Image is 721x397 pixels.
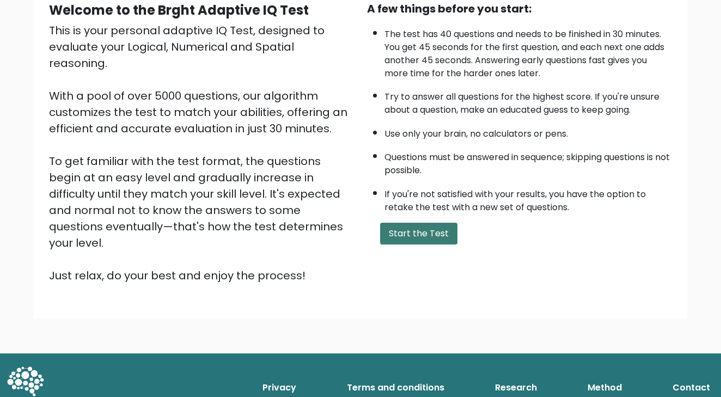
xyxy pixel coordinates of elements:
li: Questions must be answered in sequence; skipping questions is not possible. [384,145,672,177]
div: A few things before you start: [367,1,672,17]
li: The test has 40 questions and needs to be finished in 30 minutes. You get 45 seconds for the firs... [384,22,672,80]
button: Start the Test [380,223,457,245]
li: Use only your brain, no calculators or pens. [384,122,672,141]
b: Welcome to the Brght Adaptive IQ Test [49,1,309,19]
div: This is your personal adaptive IQ Test, designed to evaluate your Logical, Numerical and Spatial ... [49,22,354,284]
li: Try to answer all questions for the highest score. If you're unsure about a question, make an edu... [384,85,672,117]
li: If you're not satisfied with your results, you have the option to retake the test with a new set ... [384,182,672,214]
